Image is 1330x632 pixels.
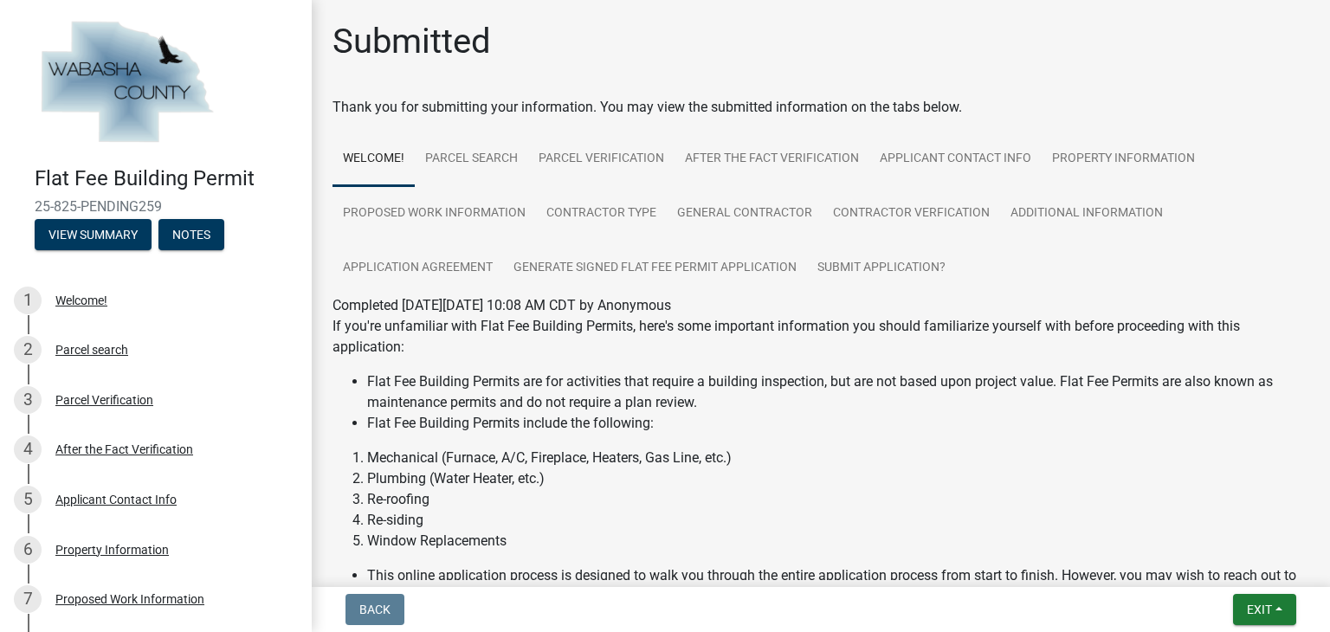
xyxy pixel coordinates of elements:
span: Completed [DATE][DATE] 10:08 AM CDT by Anonymous [332,297,671,313]
a: Parcel search [415,132,528,187]
li: Flat Fee Building Permits are for activities that require a building inspection, but are not base... [367,371,1309,413]
button: View Summary [35,219,152,250]
a: Submit Application? [807,241,956,296]
div: 1 [14,287,42,314]
wm-modal-confirm: Notes [158,229,224,242]
a: General contractor [667,186,823,242]
div: Proposed Work Information [55,593,204,605]
button: Back [345,594,404,625]
div: 4 [14,435,42,463]
a: Proposed Work Information [332,186,536,242]
a: Contractor Verfication [823,186,1000,242]
a: Additional Information [1000,186,1173,242]
li: Flat Fee Building Permits include the following: [367,413,1309,434]
a: Welcome! [332,132,415,187]
div: 5 [14,486,42,513]
li: Re-siding [367,510,1309,531]
a: Generate Signed Flat Fee Permit Application [503,241,807,296]
a: After the Fact Verification [675,132,869,187]
div: 2 [14,336,42,364]
button: Notes [158,219,224,250]
div: Applicant Contact Info [55,493,177,506]
a: Contractor Type [536,186,667,242]
li: This online application process is designed to walk you through the entire application process fr... [367,565,1309,607]
span: Exit [1247,603,1272,616]
div: 6 [14,536,42,564]
a: Parcel Verification [528,132,675,187]
h1: Submitted [332,21,491,62]
a: Property Information [1042,132,1205,187]
div: Parcel search [55,344,128,356]
p: If you're unfamiliar with Flat Fee Building Permits, here's some important information you should... [332,316,1309,358]
div: Thank you for submitting your information. You may view the submitted information on the tabs below. [332,97,1309,118]
a: Applicant Contact Info [869,132,1042,187]
div: After the Fact Verification [55,443,193,455]
li: Window Replacements [367,531,1309,551]
div: Property Information [55,544,169,556]
a: Application Agreement [332,241,503,296]
li: Re-roofing [367,489,1309,510]
h4: Flat Fee Building Permit [35,166,298,191]
img: Wabasha County, Minnesota [35,18,218,148]
span: Back [359,603,391,616]
wm-modal-confirm: Summary [35,229,152,242]
button: Exit [1233,594,1296,625]
li: Plumbing (Water Heater, etc.) [367,468,1309,489]
li: Mechanical (Furnace, A/C, Fireplace, Heaters, Gas Line, etc.) [367,448,1309,468]
div: Welcome! [55,294,107,306]
span: 25-825-PENDING259 [35,198,277,215]
div: Parcel Verification [55,394,153,406]
div: 7 [14,585,42,613]
div: 3 [14,386,42,414]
